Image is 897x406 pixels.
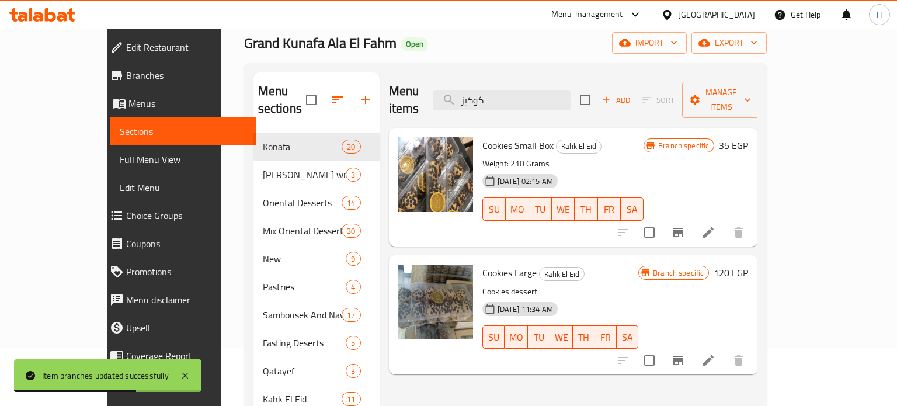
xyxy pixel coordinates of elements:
[625,201,639,218] span: SA
[346,280,360,294] div: items
[635,91,682,109] span: Select section first
[126,40,248,54] span: Edit Restaurant
[573,325,595,349] button: TH
[482,325,505,349] button: SU
[701,225,715,240] a: Edit menu item
[346,338,360,349] span: 5
[258,82,306,117] h2: Menu sections
[352,86,380,114] button: Add section
[253,273,380,301] div: Pastries4
[346,364,360,378] div: items
[110,117,257,145] a: Sections
[398,265,473,339] img: Cookies Large
[488,201,501,218] span: SU
[575,197,597,221] button: TH
[342,392,360,406] div: items
[482,197,506,221] button: SU
[555,329,568,346] span: WE
[648,268,708,279] span: Branch specific
[342,394,360,405] span: 11
[126,209,248,223] span: Choice Groups
[482,264,537,282] span: Cookies Large
[120,124,248,138] span: Sections
[401,37,428,51] div: Open
[691,32,767,54] button: export
[42,369,169,382] div: Item branches updated successfully
[682,82,760,118] button: Manage items
[552,197,575,221] button: WE
[510,201,524,218] span: MO
[126,293,248,307] span: Menu disclaimer
[529,197,552,221] button: TU
[594,325,617,349] button: FR
[120,152,248,166] span: Full Menu View
[342,310,360,321] span: 17
[482,284,639,299] p: Cookies dessert
[126,321,248,335] span: Upsell
[253,245,380,273] div: New9
[346,169,360,181] span: 3
[621,36,677,50] span: import
[299,88,324,112] span: Select all sections
[263,168,346,182] div: Kunafa Othmanlia with Cream
[482,137,554,154] span: Cookies Small Box
[725,218,753,247] button: delete
[263,364,346,378] span: Qatayef
[637,220,662,245] span: Select to update
[550,325,573,349] button: WE
[342,140,360,154] div: items
[342,224,360,238] div: items
[126,349,248,363] span: Coverage Report
[342,141,360,152] span: 20
[110,173,257,202] a: Edit Menu
[100,202,257,230] a: Choice Groups
[433,90,571,110] input: search
[263,280,346,294] div: Pastries
[398,137,473,212] img: Cookies Small Box
[346,252,360,266] div: items
[540,268,584,281] span: Kahk El Eid
[557,140,601,153] span: Kahk El Eid
[701,36,757,50] span: export
[100,342,257,370] a: Coverage Report
[600,93,632,107] span: Add
[263,252,346,266] div: New
[599,329,612,346] span: FR
[263,336,346,350] div: Fasting Deserts
[528,325,550,349] button: TU
[100,258,257,286] a: Promotions
[126,265,248,279] span: Promotions
[120,181,248,195] span: Edit Menu
[578,329,590,346] span: TH
[597,91,635,109] span: Add item
[346,366,360,377] span: 3
[346,254,360,265] span: 9
[534,201,547,218] span: TU
[617,325,639,349] button: SA
[253,133,380,161] div: Konafa20
[110,145,257,173] a: Full Menu View
[100,286,257,314] a: Menu disclaimer
[389,82,419,117] h2: Menu items
[556,140,602,154] div: Kahk El Eid
[401,39,428,49] span: Open
[725,346,753,374] button: delete
[324,86,352,114] span: Sort sections
[342,196,360,210] div: items
[263,224,342,238] span: Mix Oriental Desserts
[612,32,687,54] button: import
[346,336,360,350] div: items
[346,168,360,182] div: items
[493,176,558,187] span: [DATE] 02:15 AM
[509,329,523,346] span: MO
[263,196,342,210] span: Oriental Desserts
[263,140,342,154] span: Konafa
[488,329,500,346] span: SU
[714,265,748,281] h6: 120 EGP
[128,96,248,110] span: Menus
